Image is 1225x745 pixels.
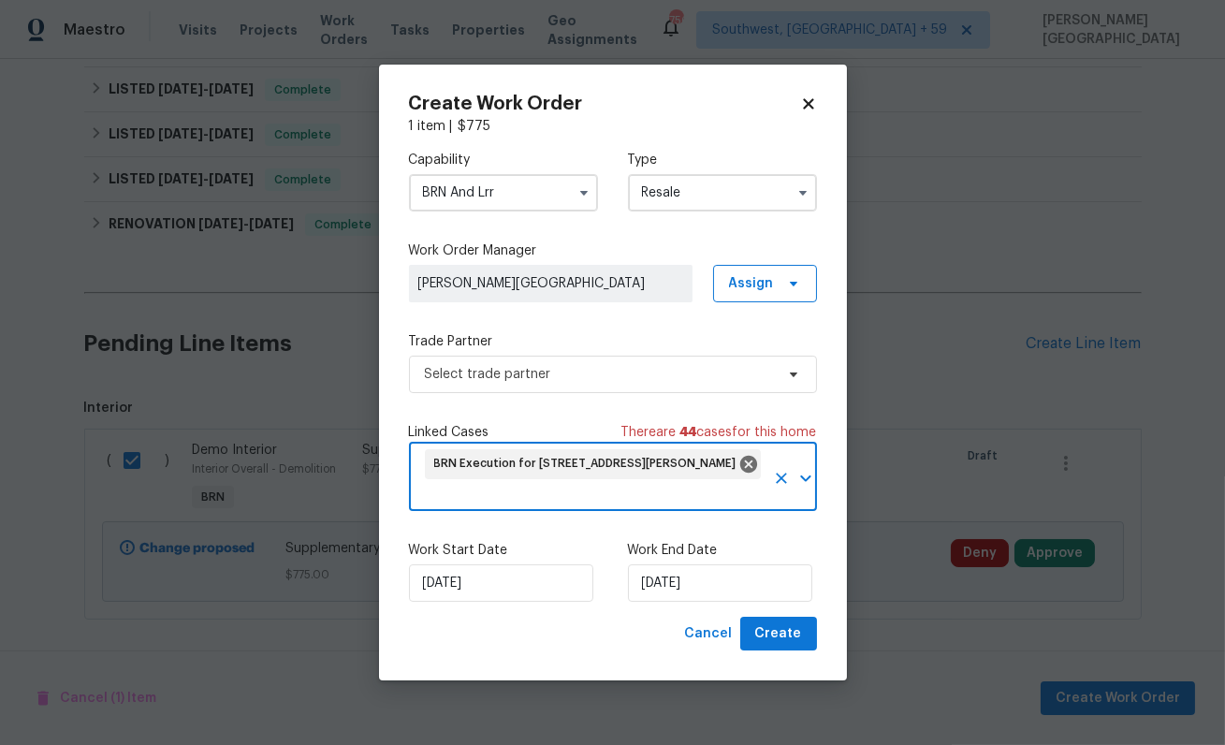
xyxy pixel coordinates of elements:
[418,274,683,293] span: [PERSON_NAME][GEOGRAPHIC_DATA]
[628,174,817,212] input: Select...
[409,564,593,602] input: M/D/YYYY
[628,541,817,560] label: Work End Date
[768,465,795,491] button: Clear
[755,622,802,646] span: Create
[409,241,817,260] label: Work Order Manager
[425,365,774,384] span: Select trade partner
[628,151,817,169] label: Type
[409,117,817,136] div: 1 item |
[678,617,740,651] button: Cancel
[685,622,733,646] span: Cancel
[740,617,817,651] button: Create
[459,120,491,133] span: $ 775
[409,151,598,169] label: Capability
[621,423,817,442] span: There are case s for this home
[409,423,489,442] span: Linked Cases
[729,274,774,293] span: Assign
[573,182,595,204] button: Show options
[409,332,817,351] label: Trade Partner
[680,426,697,439] span: 44
[434,456,744,472] span: BRN Execution for [STREET_ADDRESS][PERSON_NAME]
[425,449,761,479] div: BRN Execution for [STREET_ADDRESS][PERSON_NAME]
[409,541,598,560] label: Work Start Date
[792,182,814,204] button: Show options
[628,564,812,602] input: M/D/YYYY
[793,465,819,491] button: Open
[409,95,800,113] h2: Create Work Order
[409,174,598,212] input: Select...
